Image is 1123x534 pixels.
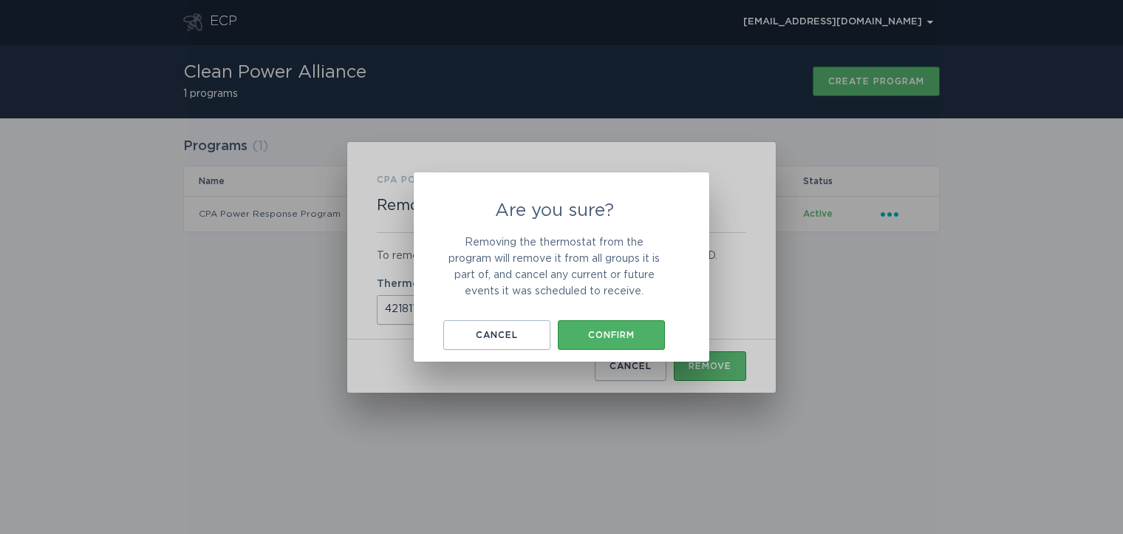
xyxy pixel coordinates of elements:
[558,320,665,350] button: Confirm
[443,234,665,300] p: Removing the thermostat from the program will remove it from all groups it is part of, and cancel...
[414,172,709,362] div: Are you sure?
[451,331,543,339] div: Cancel
[565,331,658,339] div: Confirm
[443,202,665,220] h2: Are you sure?
[443,320,550,350] button: Cancel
